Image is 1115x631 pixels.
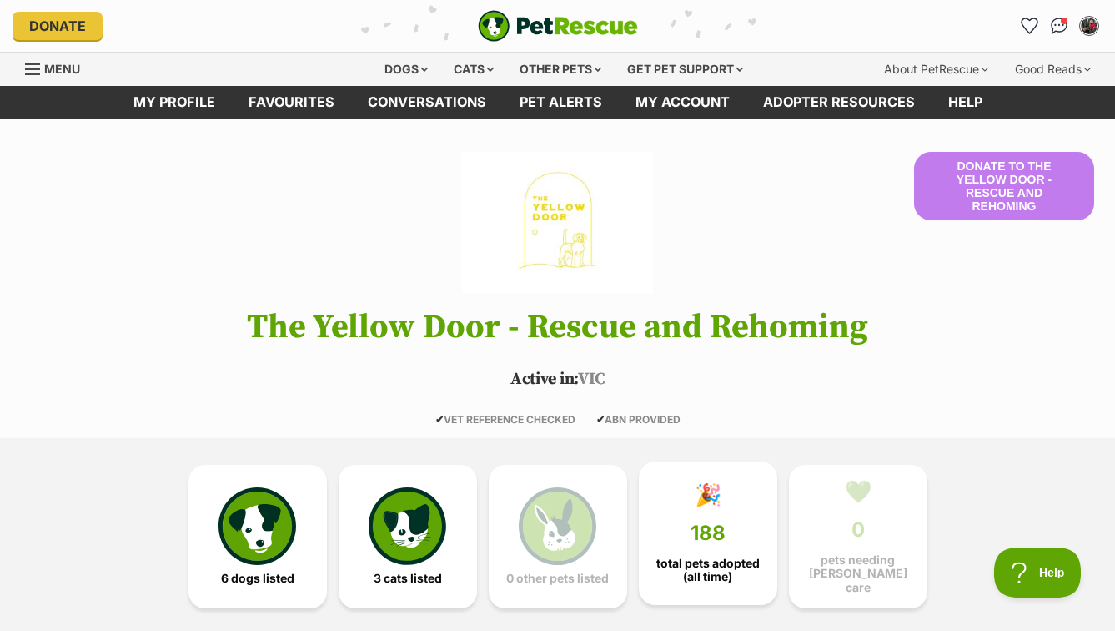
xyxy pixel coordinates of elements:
[478,10,638,42] img: logo-e224e6f780fb5917bec1dbf3a21bbac754714ae5b6737aabdf751b685950b380.svg
[1046,13,1072,39] a: Conversations
[462,152,652,294] img: The Yellow Door - Rescue and Rehoming
[339,465,477,608] a: 3 cats listed
[232,86,351,119] a: Favourites
[221,572,294,585] span: 6 dogs listed
[1016,13,1042,39] a: Favourites
[351,86,503,119] a: conversations
[994,548,1082,598] iframe: Help Scout Beacon - Open
[489,465,627,608] a: 0 other pets listed
[374,572,442,585] span: 3 cats listed
[503,86,619,119] a: Pet alerts
[914,152,1094,220] button: Donate to The Yellow Door - Rescue and Rehoming
[13,12,103,40] a: Donate
[746,86,932,119] a: Adopter resources
[653,557,763,583] span: total pets adopted (all time)
[872,53,1000,86] div: About PetRescue
[691,522,726,545] span: 188
[1076,13,1102,39] button: My account
[596,413,681,426] span: ABN PROVIDED
[845,479,871,504] div: 💚
[519,487,595,564] img: bunny-icon-b786713a4a21a2fe6d13e954f4cb29d131f1b31f8a74b52ca2c6d2999bc34bbe.svg
[789,465,927,608] a: 💚 0 pets needing [PERSON_NAME] care
[188,465,327,608] a: 6 dogs listed
[1003,53,1102,86] div: Good Reads
[442,53,505,86] div: Cats
[117,86,232,119] a: My profile
[695,482,721,507] div: 🎉
[369,487,445,564] img: cat-icon-068c71abf8fe30c970a85cd354bc8e23425d12f6e8612795f06af48be43a487a.svg
[435,413,575,426] span: VET REFERENCE CHECKED
[508,53,613,86] div: Other pets
[435,413,444,426] icon: ✔
[510,369,578,390] span: Active in:
[1016,13,1102,39] ul: Account quick links
[1051,18,1068,34] img: chat-41dd97257d64d25036548639549fe6c8038ab92f7586957e7f3b1b290dea8141.svg
[218,487,295,564] img: petrescue-icon-eee76f85a60ef55c4a1927667547b313a7c0e82042636edf73dce9c88f694885.svg
[619,86,746,119] a: My account
[373,53,439,86] div: Dogs
[1081,18,1097,34] img: Julie profile pic
[932,86,999,119] a: Help
[25,53,92,83] a: Menu
[851,518,865,542] span: 0
[615,53,755,86] div: Get pet support
[478,10,638,42] a: PetRescue
[639,462,777,605] a: 🎉 188 total pets adopted (all time)
[803,553,913,593] span: pets needing [PERSON_NAME] care
[44,62,80,76] span: Menu
[506,572,609,585] span: 0 other pets listed
[596,413,605,426] icon: ✔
